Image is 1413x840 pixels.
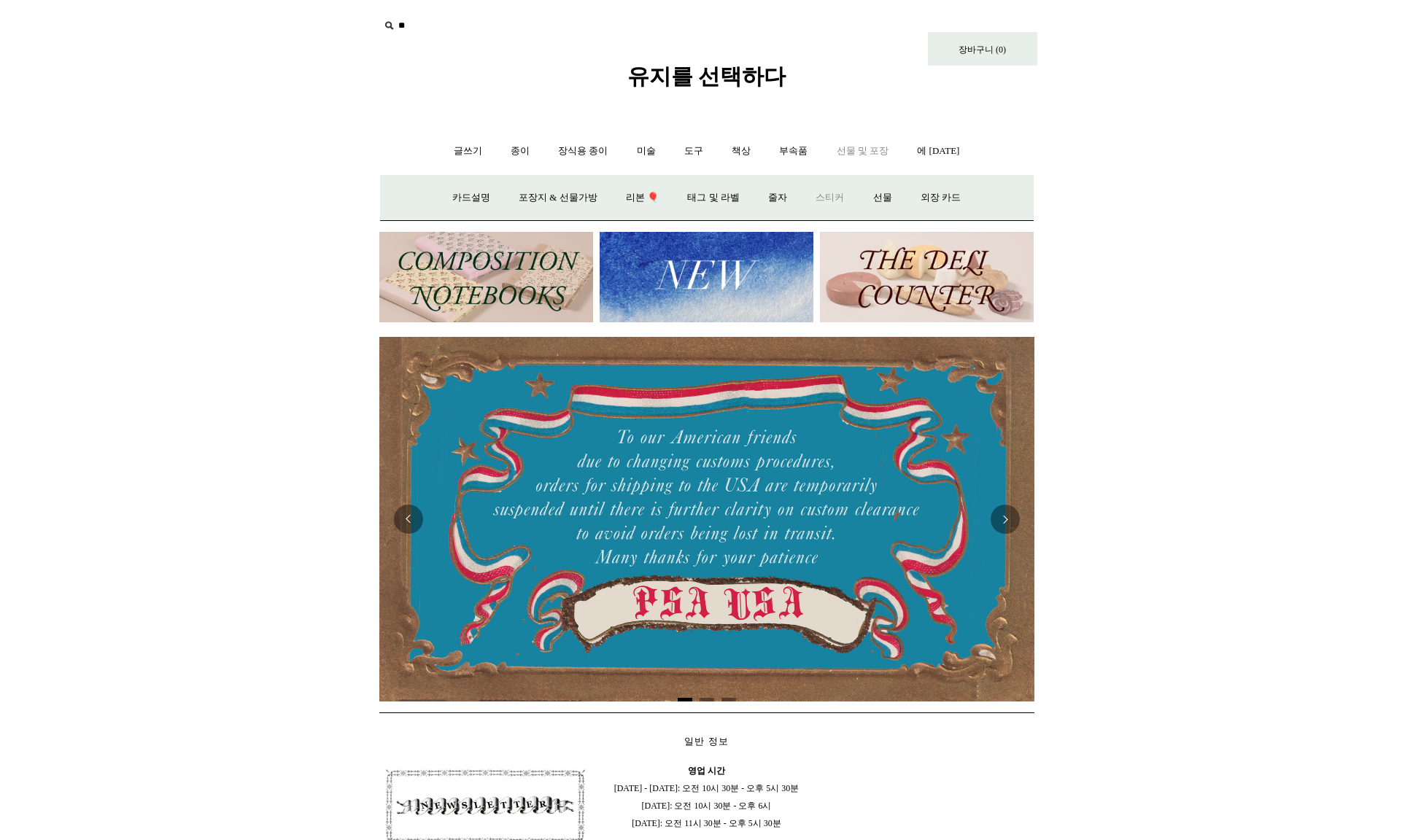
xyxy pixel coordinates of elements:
[632,818,781,828] font: [DATE]: 오전 11시 30분 - 오후 5시 30분
[816,192,844,203] font: 스티커
[687,192,740,203] font: 태그 및 라벨
[641,801,771,811] font: [DATE]: 오전 10시 30분 - 오후 6시
[700,698,714,701] button: 2페이지
[613,179,672,217] a: 리본 🎈
[558,145,608,156] font: 장식용 종이
[454,145,482,156] font: 글쓰기
[441,132,495,171] a: 글쓰기
[917,145,959,156] font: 에 [DATE]
[439,179,503,217] a: 카드설명
[820,232,1034,323] img: 델리 카운터
[671,132,716,171] a: 도구
[959,44,1006,55] font: 장바구니 (0)
[600,232,813,323] img: New.jpg__PID:f73bdf93-380a-4a35-bcfe-7823039498e1
[732,145,751,156] font: 책상
[921,192,961,203] font: 외장 카드
[678,698,692,701] button: 1페이지
[873,192,892,203] font: 선물
[837,145,889,156] font: 선물 및 포장
[860,179,905,217] a: 선물
[721,698,736,701] button: 3페이지
[766,132,821,171] a: 부속품
[637,145,656,156] font: 미술
[904,132,972,171] a: 에 [DATE]
[394,505,423,534] button: 이전의
[627,76,786,86] a: 유지를 선택하다
[506,179,611,217] a: 포장지 & 선물가방
[511,145,530,156] font: 종이
[674,179,753,217] a: 태그 및 라벨
[627,64,786,88] font: 유지를 선택하다
[519,192,597,203] font: 포장지 & 선물가방
[688,766,725,776] font: 영업 시간
[907,179,974,217] a: 외장 카드
[626,192,659,203] font: 리본 🎈
[498,132,543,171] a: 종이
[614,783,800,793] font: [DATE] - [DATE]: 오전 10시 30분 - 오후 5시 30분
[755,179,800,217] a: 줄자
[545,132,621,171] a: 장식용 종이
[991,505,1020,534] button: 다음
[684,145,703,156] font: 도구
[452,192,490,203] font: 카드설명
[684,736,728,747] font: 일반 정보
[779,145,808,156] font: 부속품
[379,232,593,323] img: 202302 구성원장.jpg__PID:69722ee6-fa44-49dd-a067-31375e5d54ec
[824,132,902,171] a: 선물 및 포장
[624,132,669,171] a: 미술
[768,192,787,203] font: 줄자
[379,337,1034,701] img: 미국 PSA .jpg__PID:33428022-6587-48b7-8b57-d7eefc91f15a
[928,32,1037,66] a: 장바구니 (0)
[719,132,764,171] a: 책상
[802,179,857,217] a: 스티커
